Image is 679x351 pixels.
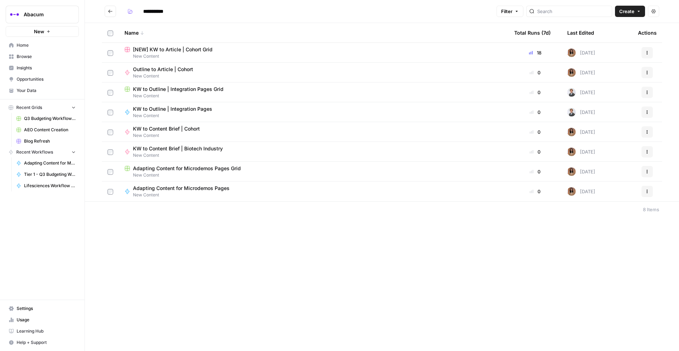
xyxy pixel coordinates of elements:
button: Help + Support [6,337,79,348]
a: Outline to Article | CohortNew Content [124,66,503,79]
span: New Content [124,93,503,99]
span: New [34,28,44,35]
a: KW to Outline | Integration Pages GridNew Content [124,86,503,99]
button: Recent Workflows [6,147,79,157]
a: KW to Content Brief | CohortNew Content [124,125,503,139]
div: [DATE] [567,128,595,136]
span: Create [619,8,634,15]
img: jqqluxs4pyouhdpojww11bswqfcs [567,148,576,156]
div: Name [124,23,503,42]
span: New Content [133,152,228,159]
span: Settings [17,305,76,312]
img: jqqluxs4pyouhdpojww11bswqfcs [567,68,576,77]
span: Learning Hub [17,328,76,334]
span: Recent Grids [16,104,42,111]
img: jqqluxs4pyouhdpojww11bswqfcs [567,167,576,176]
a: Tier 1 - Q3 Budgeting Workflows [13,169,79,180]
div: 0 [514,109,556,116]
span: Your Data [17,87,76,94]
a: Adapting Content for Microdemos Pages GridNew Content [124,165,503,178]
div: [DATE] [567,48,595,57]
a: Settings [6,303,79,314]
div: 0 [514,148,556,155]
span: Opportunities [17,76,76,82]
div: Last Edited [567,23,594,42]
a: Usage [6,314,79,326]
span: Adapting Content for Microdemos Pages Grid [133,165,241,172]
a: KW to Outline | Integration PagesNew Content [124,105,503,119]
span: Q3 Budgeting Workflows (ATL/BTL) Grid [24,115,76,122]
span: Tier 1 - Q3 Budgeting Workflows [24,171,76,178]
span: Usage [17,317,76,323]
a: Learning Hub [6,326,79,337]
span: Recent Workflows [16,149,53,155]
div: 8 Items [643,206,659,213]
span: New Content [133,113,218,119]
span: Browse [17,53,76,60]
span: KW to Outline | Integration Pages Grid [133,86,224,93]
img: jqqluxs4pyouhdpojww11bswqfcs [567,128,576,136]
img: jqqluxs4pyouhdpojww11bswqfcs [567,48,576,57]
a: Adapting Content for Microdemos PagesNew Content [124,185,503,198]
span: KW to Outline | Integration Pages [133,105,212,113]
div: [DATE] [567,68,595,77]
span: KW to Content Brief | Biotech Industry [133,145,223,152]
div: 0 [514,69,556,76]
span: KW to Content Brief | Cohort [133,125,200,132]
span: Adapting Content for Microdemos Pages [24,160,76,166]
input: Search [537,8,609,15]
div: 0 [514,128,556,136]
a: Blog Refresh [13,136,79,147]
span: New Content [133,132,205,139]
div: 0 [514,188,556,195]
button: Recent Grids [6,102,79,113]
div: Actions [638,23,657,42]
img: jqqluxs4pyouhdpojww11bswqfcs [567,187,576,196]
span: Outline to Article | Cohort [133,66,193,73]
a: Home [6,40,79,51]
img: b26r7ffli0h0aitnyglrtt6xafa3 [567,88,576,97]
button: Go back [105,6,116,17]
button: Create [615,6,645,17]
a: Browse [6,51,79,62]
a: Q3 Budgeting Workflows (ATL/BTL) Grid [13,113,79,124]
span: Home [17,42,76,48]
a: KW to Content Brief | Biotech IndustryNew Content [124,145,503,159]
span: Blog Refresh [24,138,76,144]
span: Insights [17,65,76,71]
button: New [6,26,79,37]
div: 18 [514,49,556,56]
a: AEO Content Creation [13,124,79,136]
span: Filter [501,8,512,15]
a: Insights [6,62,79,74]
a: Lifesciences Workflow ([DATE]) [13,180,79,191]
div: 0 [514,89,556,96]
div: [DATE] [567,187,595,196]
a: Adapting Content for Microdemos Pages [13,157,79,169]
span: Abacum [24,11,66,18]
span: Help + Support [17,339,76,346]
div: [DATE] [567,167,595,176]
span: Lifesciences Workflow ([DATE]) [24,183,76,189]
div: [DATE] [567,88,595,97]
div: 0 [514,168,556,175]
button: Filter [497,6,523,17]
span: New Content [124,53,503,59]
div: [DATE] [567,148,595,156]
span: Adapting Content for Microdemos Pages [133,185,230,192]
img: b26r7ffli0h0aitnyglrtt6xafa3 [567,108,576,116]
span: AEO Content Creation [24,127,76,133]
div: [DATE] [567,108,595,116]
span: [NEW] KW to Article | Cohort Grid [133,46,213,53]
span: New Content [124,172,503,178]
a: Opportunities [6,74,79,85]
img: Abacum Logo [8,8,21,21]
button: Workspace: Abacum [6,6,79,23]
div: Total Runs (7d) [514,23,551,42]
a: [NEW] KW to Article | Cohort GridNew Content [124,46,503,59]
span: New Content [133,192,235,198]
span: New Content [133,73,199,79]
a: Your Data [6,85,79,96]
